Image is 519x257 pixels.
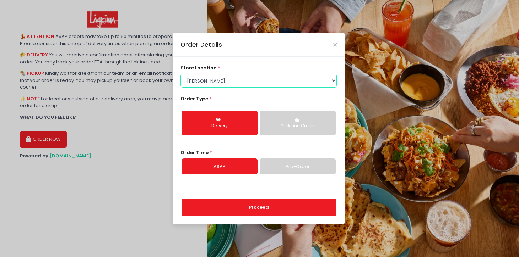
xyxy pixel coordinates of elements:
[182,111,258,135] button: Delivery
[182,199,336,216] button: Proceed
[265,123,330,129] div: Click and Collect
[180,40,222,49] div: Order Details
[182,158,258,175] a: ASAP
[260,111,335,135] button: Click and Collect
[187,123,253,129] div: Delivery
[180,65,217,71] span: store location
[260,158,335,175] a: Pre-Order
[333,43,337,46] button: Close
[180,95,208,102] span: Order Type
[180,149,209,156] span: Order Time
